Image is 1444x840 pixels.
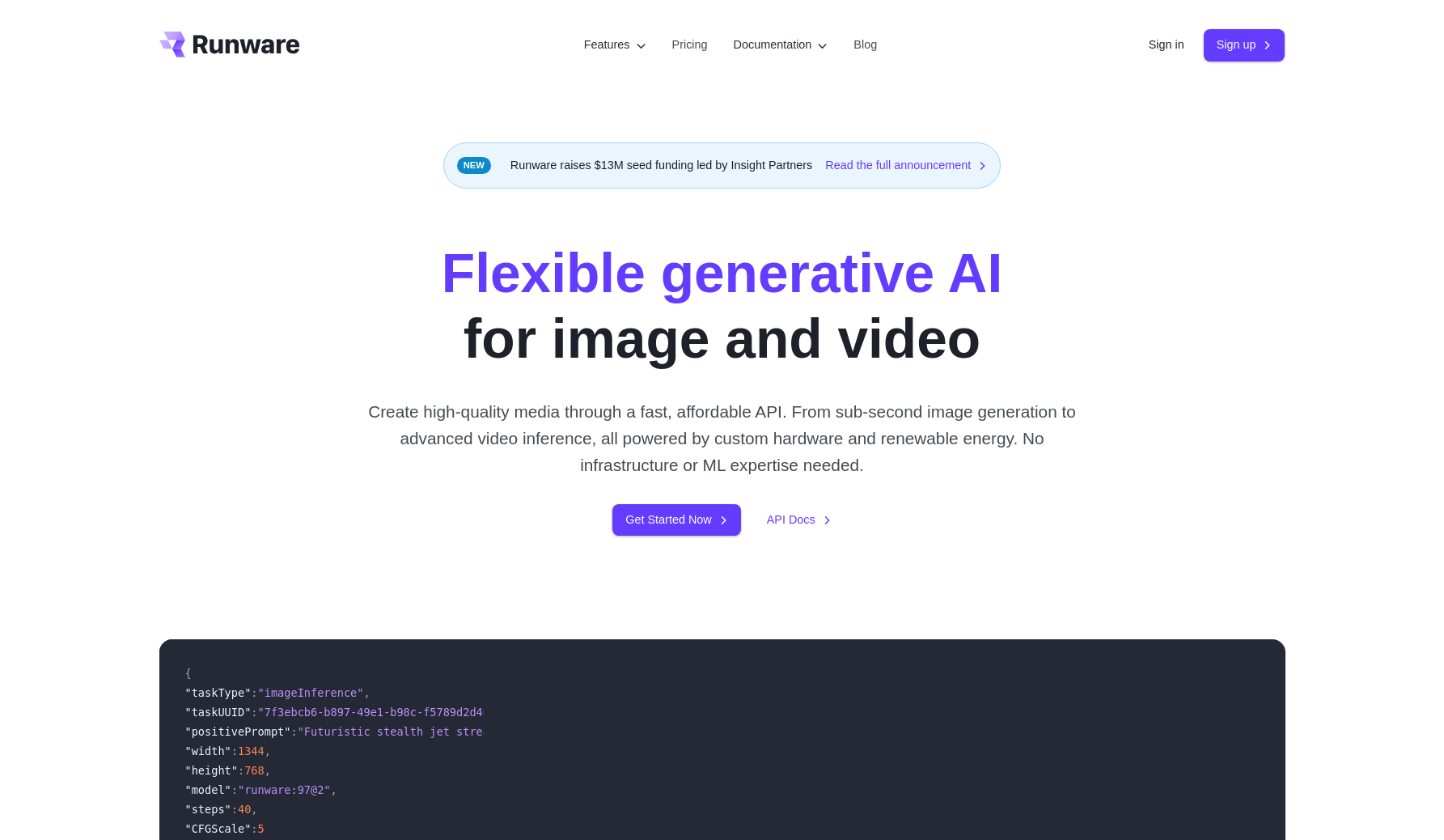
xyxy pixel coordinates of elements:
span: , [363,686,370,699]
span: , [331,783,337,796]
div: Runware raises $13M seed funding led by Insight Partners [443,142,1001,189]
span: "CFGScale" [185,822,252,835]
strong: Flexible generative AI [442,243,1002,303]
span: : [290,725,297,738]
span: "steps" [185,803,231,816]
span: "height" [185,764,238,777]
a: API Docs [767,511,832,529]
span: : [231,783,238,796]
span: 5 [258,822,265,835]
span: "imageInference" [258,686,364,699]
a: Sign in [1149,36,1184,54]
span: "positivePrompt" [185,725,291,738]
span: "runware:97@2" [238,783,331,796]
span: : [238,764,244,777]
span: , [265,764,271,777]
span: , [265,745,271,757]
a: Read the full announcement [825,156,987,175]
span: "taskType" [185,686,252,699]
span: , [251,803,257,816]
span: "Futuristic stealth jet streaking through a neon-lit cityscape with glowing purple exhaust" [298,725,900,738]
span: "taskUUID" [185,706,252,719]
span: : [231,803,238,816]
a: Pricing [672,36,708,54]
a: Blog [853,36,877,54]
a: Get Started Now [612,504,740,536]
h1: for image and video [442,240,1002,371]
span: "7f3ebcb6-b897-49e1-b98c-f5789d2d40d7" [258,706,510,719]
span: : [251,822,257,835]
a: Sign up [1204,29,1285,61]
span: "model" [185,783,231,796]
span: : [251,706,257,719]
a: Go to / [159,32,300,57]
span: 1344 [238,745,265,757]
label: Features [584,36,646,54]
span: { [185,667,192,680]
span: : [231,745,238,757]
span: 768 [244,764,265,777]
span: 40 [238,803,251,816]
p: Create high-quality media through a fast, affordable API. From sub-second image generation to adv... [362,398,1082,479]
span: "width" [185,745,231,757]
label: Documentation [734,36,828,54]
span: : [251,686,257,699]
